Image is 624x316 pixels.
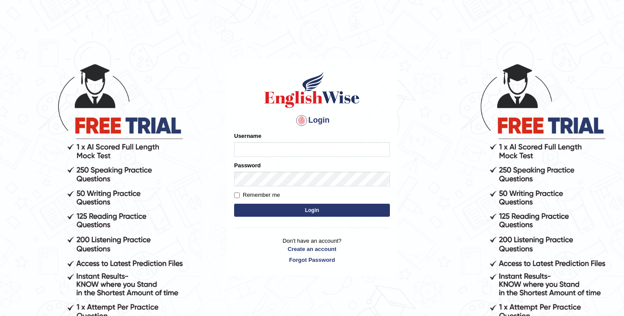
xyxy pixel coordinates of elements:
a: Forgot Password [234,256,390,264]
p: Don't have an account? [234,237,390,264]
label: Username [234,132,261,140]
a: Create an account [234,245,390,253]
h4: Login [234,114,390,127]
button: Login [234,204,390,217]
label: Password [234,161,261,169]
label: Remember me [234,191,280,199]
input: Remember me [234,192,240,198]
img: Logo of English Wise sign in for intelligent practice with AI [263,70,361,109]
